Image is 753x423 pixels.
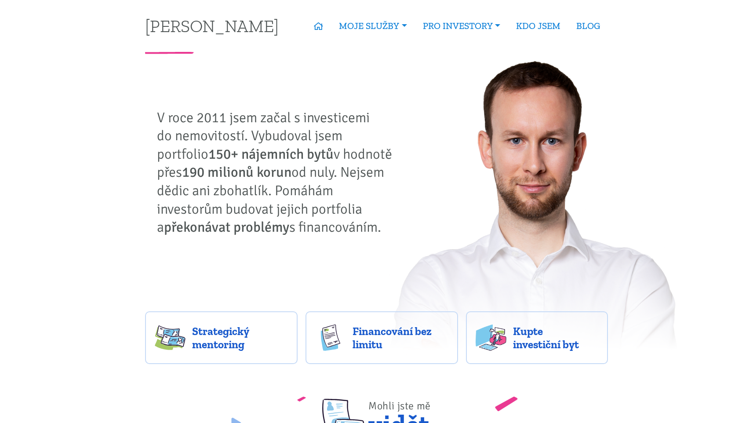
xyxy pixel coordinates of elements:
[182,164,291,181] strong: 190 milionů korun
[466,311,608,364] a: Kupte investiční byt
[155,325,186,351] img: strategy
[192,325,288,351] span: Strategický mentoring
[415,16,508,36] a: PRO INVESTORY
[331,16,415,36] a: MOJE SLUŽBY
[157,109,399,237] p: V roce 2011 jsem začal s investicemi do nemovitostí. Vybudoval jsem portfolio v hodnotě přes od n...
[315,325,346,351] img: finance
[306,311,458,364] a: Financování bez limitu
[164,219,289,236] strong: překonávat problémy
[513,325,598,351] span: Kupte investiční byt
[208,146,334,163] strong: 150+ nájemních bytů
[368,399,431,412] span: Mohli jste mě
[145,17,279,34] a: [PERSON_NAME]
[353,325,448,351] span: Financování bez limitu
[568,16,608,36] a: BLOG
[145,311,298,364] a: Strategický mentoring
[508,16,568,36] a: KDO JSEM
[476,325,506,351] img: flats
